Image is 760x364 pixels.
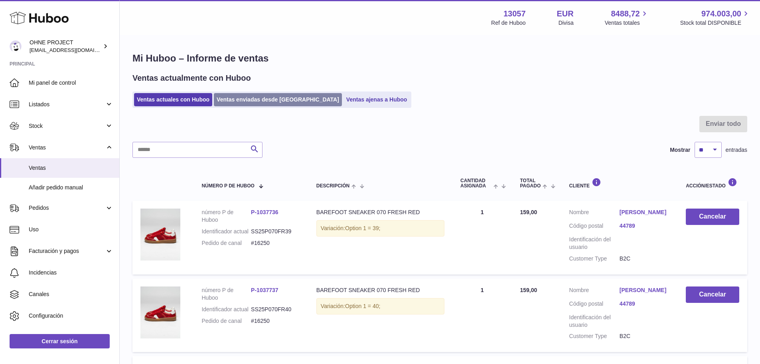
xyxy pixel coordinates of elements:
h2: Ventas actualmente con Huboo [132,73,251,84]
td: 1 [452,278,512,352]
span: 8488,72 [611,8,640,19]
span: Listados [29,101,105,108]
dt: Identificador actual [201,228,251,235]
div: Variación: [316,298,444,314]
span: [EMAIL_ADDRESS][DOMAIN_NAME] [30,47,117,53]
dd: B2C [620,332,670,340]
span: 159,00 [520,287,537,293]
img: 130571742678494.jpg [140,209,180,261]
strong: 13057 [503,8,526,19]
div: OHNE PROJECT [30,39,101,54]
label: Mostrar [670,146,690,154]
a: [PERSON_NAME] [620,209,670,216]
span: Incidencias [29,269,113,276]
a: Ventas actuales con Huboo [134,93,212,106]
a: P-1037736 [251,209,278,215]
span: Ventas [29,144,105,151]
span: Option 1 = 39; [345,225,380,231]
a: Ventas ajenas a Huboo [343,93,410,106]
span: Total pagado [520,178,541,189]
dt: Customer Type [569,255,620,263]
div: Divisa [559,19,574,27]
span: Option 1 = 40; [345,303,380,309]
span: Ventas [29,164,113,172]
a: P-1037737 [251,287,278,293]
dt: Customer Type [569,332,620,340]
span: 159,00 [520,209,537,215]
dt: número P de Huboo [201,286,251,302]
img: 130571742678499.jpg [140,286,180,338]
dd: #16250 [251,317,300,325]
dt: Pedido de canal [201,239,251,247]
span: 974.003,00 [701,8,741,19]
span: Pedidos [29,204,105,212]
a: 974.003,00 Stock total DISPONIBLE [680,8,750,27]
span: Stock [29,122,105,130]
div: BAREFOOT SNEAKER 070 FRESH RED [316,286,444,294]
dt: Identificador actual [201,306,251,313]
dt: Identificación del usuario [569,236,620,251]
span: Stock total DISPONIBLE [680,19,750,27]
dt: Pedido de canal [201,317,251,325]
span: Descripción [316,183,349,189]
div: Variación: [316,220,444,237]
a: Cerrar sesión [10,334,110,348]
dd: #16250 [251,239,300,247]
span: Uso [29,226,113,233]
dt: número P de Huboo [201,209,251,224]
dd: SS25P070FR39 [251,228,300,235]
span: número P de Huboo [201,183,254,189]
a: 8488,72 Ventas totales [605,8,649,27]
span: Añadir pedido manual [29,184,113,191]
span: Ventas totales [605,19,649,27]
dd: SS25P070FR40 [251,306,300,313]
dd: B2C [620,255,670,263]
img: internalAdmin-13057@internal.huboo.com [10,40,22,52]
dt: Código postal [569,222,620,232]
span: Configuración [29,312,113,320]
div: Cliente [569,178,670,189]
dt: Identificación del usuario [569,314,620,329]
button: Cancelar [686,209,739,225]
td: 1 [452,201,512,274]
strong: EUR [557,8,574,19]
div: Acción/Estado [686,178,739,189]
span: entradas [726,146,747,154]
h1: Mi Huboo – Informe de ventas [132,52,747,65]
a: [PERSON_NAME] [620,286,670,294]
span: Canales [29,290,113,298]
dt: Código postal [569,300,620,310]
span: Mi panel de control [29,79,113,87]
div: BAREFOOT SNEAKER 070 FRESH RED [316,209,444,216]
div: Ref de Huboo [491,19,525,27]
a: 44789 [620,300,670,308]
span: Cantidad ASIGNADA [460,178,492,189]
a: 44789 [620,222,670,230]
dt: Nombre [569,209,620,218]
span: Facturación y pagos [29,247,105,255]
a: Ventas enviadas desde [GEOGRAPHIC_DATA] [214,93,342,106]
dt: Nombre [569,286,620,296]
button: Cancelar [686,286,739,303]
